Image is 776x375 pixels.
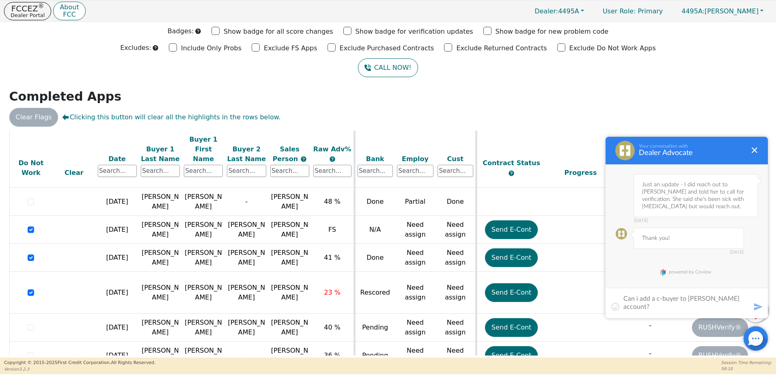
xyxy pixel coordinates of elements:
span: FS [328,226,336,233]
td: [PERSON_NAME] [139,342,182,370]
td: Pending [354,314,395,342]
input: Search... [438,165,473,177]
input: Search... [184,165,223,177]
p: Include Only Probs [181,43,241,53]
input: Search... [227,165,266,177]
div: Dealer Advocate [639,149,745,157]
td: [DATE] [96,314,139,342]
td: Done [354,244,395,272]
div: Just an update - I did reach out to [PERSON_NAME] and told her to call for verification. She said... [634,174,758,217]
td: [PERSON_NAME] [182,244,225,272]
td: Need assign [435,272,476,314]
td: Need assign [395,342,435,370]
td: Need assign [435,342,476,370]
button: Send E-Cont [485,283,538,302]
span: All Rights Reserved. [111,360,155,365]
button: FCCEZ®Dealer Portal [4,2,51,20]
p: - [617,349,683,358]
button: 4495A:[PERSON_NAME] [673,5,772,17]
td: [PERSON_NAME] [139,188,182,216]
input: Search... [270,165,309,177]
span: Contract Status [483,159,540,167]
button: AboutFCC [53,2,85,21]
td: [PERSON_NAME] [225,216,268,244]
p: Exclude Do Not Work Apps [569,43,656,53]
input: Search... [397,165,433,177]
span: 4495A: [681,7,705,15]
a: User Role: Primary [595,3,671,19]
button: Send E-Cont [485,248,538,267]
p: Session Time Remaining: [721,360,772,366]
div: Buyer 1 Last Name [141,144,180,164]
p: Show badge for all score changes [224,27,333,37]
p: Excludes: [120,43,151,53]
td: [DATE] [96,272,139,314]
button: Dealer:4495A [526,5,593,17]
td: [PERSON_NAME] [182,342,225,370]
button: Send E-Cont [485,318,538,337]
div: Employ [397,154,433,164]
div: Thank you! [634,228,744,249]
p: Exclude Purchased Contracts [340,43,434,53]
button: Send E-Cont [485,220,538,239]
input: Search... [313,165,351,177]
input: Search... [141,165,180,177]
span: 36 % [324,351,341,359]
span: Clicking this button will clear all the highlights in the rows below. [62,112,280,122]
span: [PERSON_NAME] [271,193,308,210]
td: Pending [354,342,395,370]
td: Need assign [435,244,476,272]
td: [PERSON_NAME] [225,244,268,272]
td: Done [354,188,395,216]
span: User Role : [603,7,636,15]
p: Primary [595,3,671,19]
td: [DATE] [96,216,139,244]
span: [DATE] [634,218,758,223]
td: Need assign [435,314,476,342]
td: [PERSON_NAME] [225,272,268,314]
button: Send E-Cont [485,346,538,365]
span: [PERSON_NAME] [271,221,308,238]
p: Badges: [168,26,194,36]
td: [DATE] [96,188,139,216]
td: - [225,342,268,370]
p: About [60,4,79,11]
td: [PERSON_NAME] [225,314,268,342]
a: powered by Coview [655,266,718,278]
div: Buyer 1 First Name [184,134,223,164]
td: - [225,188,268,216]
div: Your conversation with [639,143,745,149]
td: Need assign [395,244,435,272]
span: [PERSON_NAME] [271,284,308,301]
button: CALL NOW! [358,58,418,77]
td: Partial [395,188,435,216]
div: Progress [548,168,614,178]
div: Buyer 2 Last Name [227,144,266,164]
td: [PERSON_NAME] [182,314,225,342]
span: 48 % [324,198,341,205]
p: 58:10 [721,366,772,372]
div: Clear [54,168,93,178]
span: 40 % [324,323,341,331]
td: [DATE] [96,244,139,272]
div: Do Not Work [12,158,51,178]
td: Need assign [395,272,435,314]
div: Bank [358,154,393,164]
td: Rescored [354,272,395,314]
p: - [617,321,683,330]
input: Search... [98,165,137,177]
td: [PERSON_NAME] [139,272,182,314]
span: [PERSON_NAME] [271,319,308,336]
span: Dealer: [535,7,558,15]
div: Cust [438,154,473,164]
td: Need assign [435,216,476,244]
td: [PERSON_NAME] [139,216,182,244]
span: [PERSON_NAME] [271,249,308,266]
span: 23 % [324,289,341,296]
span: [PERSON_NAME] [271,347,308,364]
